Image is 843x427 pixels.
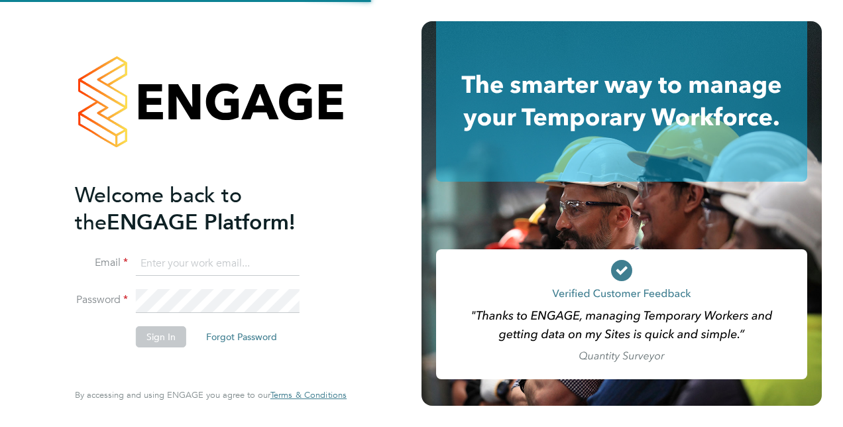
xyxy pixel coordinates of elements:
[75,182,242,235] span: Welcome back to the
[75,256,128,270] label: Email
[270,389,347,400] span: Terms & Conditions
[136,252,300,276] input: Enter your work email...
[75,182,333,236] h2: ENGAGE Platform!
[75,389,347,400] span: By accessing and using ENGAGE you agree to our
[75,293,128,307] label: Password
[270,390,347,400] a: Terms & Conditions
[196,326,288,347] button: Forgot Password
[136,326,186,347] button: Sign In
